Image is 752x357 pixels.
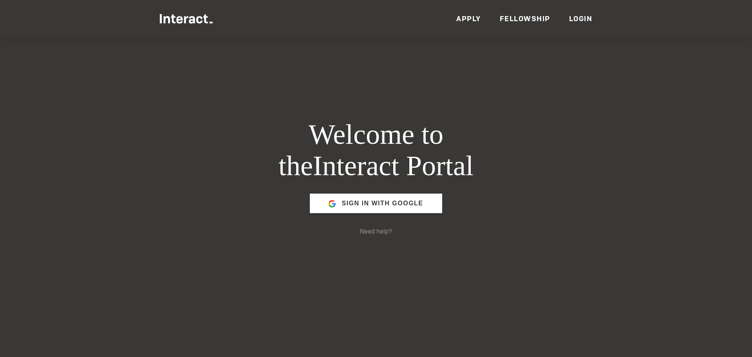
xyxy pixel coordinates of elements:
span: Interact Portal [313,150,474,181]
a: Fellowship [500,14,550,23]
a: Login [569,14,593,23]
span: Sign in with Google [342,194,423,213]
a: Apply [456,14,481,23]
img: Interact Logo [160,14,213,24]
h1: Welcome to the [226,119,526,182]
a: Need help? [360,227,392,236]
